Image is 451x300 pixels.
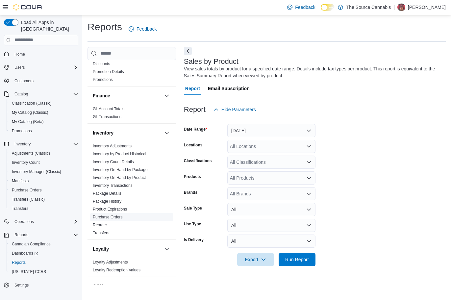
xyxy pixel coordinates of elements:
[9,195,78,203] span: Transfers (Classic)
[9,205,31,213] a: Transfers
[12,269,46,274] span: [US_STATE] CCRS
[126,22,159,36] a: Feedback
[93,175,146,180] a: Inventory On Hand by Product
[93,77,113,82] a: Promotions
[9,240,78,248] span: Canadian Compliance
[9,99,54,107] a: Classification (Classic)
[12,169,61,174] span: Inventory Manager (Classic)
[184,206,202,211] label: Sale Type
[12,178,29,184] span: Manifests
[7,108,81,117] button: My Catalog (Classic)
[12,241,51,247] span: Canadian Compliance
[14,91,28,97] span: Catalog
[9,149,78,157] span: Adjustments (Classic)
[93,152,146,156] a: Inventory by Product Historical
[93,246,109,252] h3: Loyalty
[7,167,81,176] button: Inventory Manager (Classic)
[7,99,81,108] button: Classification (Classic)
[285,1,318,14] a: Feedback
[12,90,31,98] button: Catalog
[12,90,78,98] span: Catalog
[9,259,78,266] span: Reports
[1,63,81,72] button: Users
[93,69,124,74] a: Promotion Details
[306,191,312,196] button: Open list of options
[93,114,121,119] span: GL Transactions
[12,128,32,134] span: Promotions
[12,101,52,106] span: Classification (Classic)
[18,19,78,32] span: Load All Apps in [GEOGRAPHIC_DATA]
[12,218,37,226] button: Operations
[93,222,107,228] span: Reorder
[285,256,309,263] span: Run Report
[408,3,446,11] p: [PERSON_NAME]
[88,142,176,239] div: Inventory
[306,144,312,149] button: Open list of options
[241,253,270,266] span: Export
[7,204,81,213] button: Transfers
[93,167,148,172] span: Inventory On Hand by Package
[184,174,201,179] label: Products
[12,197,45,202] span: Transfers (Classic)
[279,253,315,266] button: Run Report
[137,26,157,32] span: Feedback
[185,82,200,95] span: Report
[7,239,81,249] button: Canadian Compliance
[9,159,78,166] span: Inventory Count
[93,246,162,252] button: Loyalty
[9,168,64,176] a: Inventory Manager (Classic)
[295,4,315,11] span: Feedback
[1,280,81,290] button: Settings
[397,3,405,11] div: Levi Tolman
[184,106,206,113] h3: Report
[9,168,78,176] span: Inventory Manager (Classic)
[93,207,127,212] span: Product Expirations
[227,203,315,216] button: All
[93,159,134,164] span: Inventory Count Details
[208,82,250,95] span: Email Subscription
[7,176,81,186] button: Manifests
[9,118,78,126] span: My Catalog (Beta)
[93,130,162,136] button: Inventory
[9,127,35,135] a: Promotions
[93,231,109,235] a: Transfers
[93,199,121,204] span: Package History
[93,260,128,265] span: Loyalty Adjustments
[12,206,28,211] span: Transfers
[321,4,335,11] input: Dark Mode
[93,114,121,119] a: GL Transactions
[12,281,31,289] a: Settings
[12,77,78,85] span: Customers
[9,177,78,185] span: Manifests
[88,20,122,34] h1: Reports
[93,62,110,66] a: Discounts
[7,267,81,276] button: [US_STATE] CCRS
[12,260,26,265] span: Reports
[7,258,81,267] button: Reports
[12,218,78,226] span: Operations
[93,215,123,219] a: Purchase Orders
[93,92,110,99] h3: Finance
[93,283,104,289] h3: OCM
[9,259,28,266] a: Reports
[12,63,78,71] span: Users
[9,268,49,276] a: [US_STATE] CCRS
[14,232,28,238] span: Reports
[7,117,81,126] button: My Catalog (Beta)
[1,230,81,239] button: Reports
[7,186,81,195] button: Purchase Orders
[13,4,43,11] img: Cova
[93,191,121,196] span: Package Details
[93,151,146,157] span: Inventory by Product Historical
[1,49,81,59] button: Home
[227,235,315,248] button: All
[9,268,78,276] span: Washington CCRS
[12,281,78,289] span: Settings
[93,183,133,188] span: Inventory Transactions
[1,89,81,99] button: Catalog
[9,149,53,157] a: Adjustments (Classic)
[237,253,274,266] button: Export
